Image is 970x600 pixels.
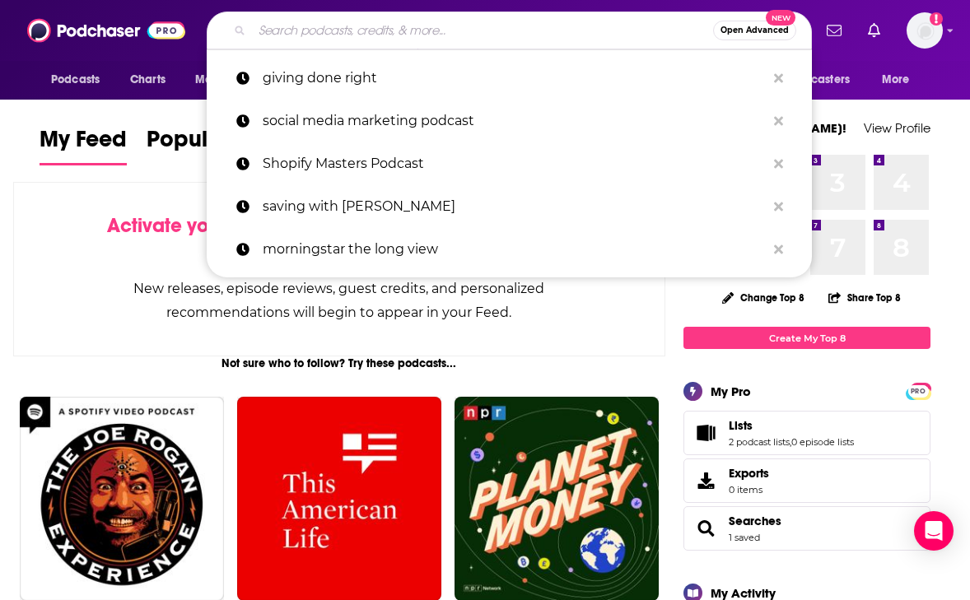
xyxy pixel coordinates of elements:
a: giving done right [207,57,812,100]
span: Podcasts [51,68,100,91]
div: New releases, episode reviews, guest credits, and personalized recommendations will begin to appe... [96,277,582,324]
button: Open AdvancedNew [713,21,796,40]
a: morningstar the long view [207,228,812,271]
div: Search podcasts, credits, & more... [207,12,812,49]
a: View Profile [864,120,930,136]
div: My Pro [711,384,751,399]
span: Monitoring [195,68,254,91]
a: Charts [119,64,175,95]
span: Open Advanced [721,26,789,35]
a: Searches [689,517,722,540]
a: Show notifications dropdown [820,16,848,44]
span: Exports [689,469,722,492]
p: social media marketing podcast [263,100,766,142]
button: open menu [870,64,930,95]
button: open menu [40,64,121,95]
span: New [766,10,795,26]
div: by following Podcasts, Creators, Lists, and other Users! [96,214,582,262]
a: Lists [689,421,722,444]
span: Charts [130,68,166,91]
span: Lists [683,411,930,455]
input: Search podcasts, credits, & more... [252,17,713,44]
div: Not sure who to follow? Try these podcasts... [13,356,665,370]
button: Change Top 8 [712,287,814,308]
span: 0 items [729,484,769,495]
a: My Feed [40,125,127,165]
a: Exports [683,458,930,503]
button: open menu [760,64,874,95]
span: Exports [729,466,769,481]
a: Shopify Masters Podcast [207,142,812,185]
a: Create My Top 8 [683,327,930,349]
a: Lists [729,418,854,433]
a: Searches [729,514,781,528]
svg: Add a profile image [930,12,943,26]
p: giving done right [263,57,766,100]
span: Lists [729,418,753,433]
div: Open Intercom Messenger [914,511,954,551]
a: PRO [908,384,928,397]
p: Shopify Masters Podcast [263,142,766,185]
p: saving with steve [263,185,766,228]
span: , [790,436,791,448]
a: saving with [PERSON_NAME] [207,185,812,228]
span: Searches [683,506,930,551]
img: User Profile [907,12,943,49]
button: open menu [184,64,275,95]
span: More [882,68,910,91]
button: Share Top 8 [828,281,902,314]
span: My Feed [40,125,127,163]
a: 2 podcast lists [729,436,790,448]
span: Popular Feed [147,125,287,163]
a: Show notifications dropdown [861,16,887,44]
a: social media marketing podcast [207,100,812,142]
img: Podchaser - Follow, Share and Rate Podcasts [27,15,185,46]
a: Popular Feed [147,125,287,165]
span: Logged in as mresewehr [907,12,943,49]
button: Show profile menu [907,12,943,49]
a: 1 saved [729,532,760,543]
a: 0 episode lists [791,436,854,448]
span: PRO [908,385,928,398]
p: morningstar the long view [263,228,766,271]
span: Activate your Feed [107,213,276,238]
